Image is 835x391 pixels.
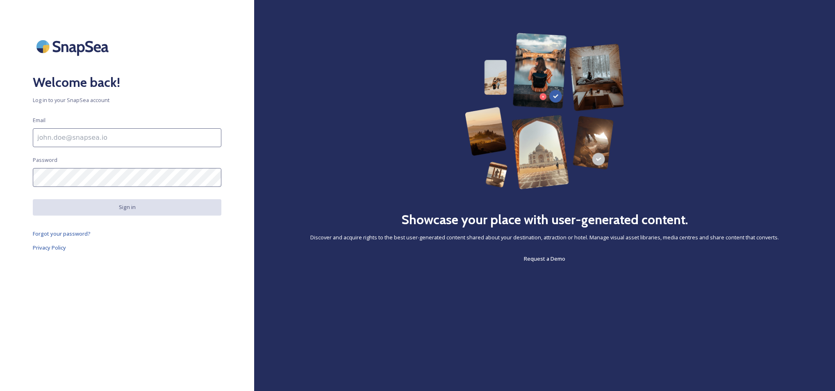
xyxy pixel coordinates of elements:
[33,116,46,124] span: Email
[465,33,624,189] img: 63b42ca75bacad526042e722_Group%20154-p-800.png
[33,244,66,251] span: Privacy Policy
[33,230,91,237] span: Forgot your password?
[33,199,221,215] button: Sign in
[33,128,221,147] input: john.doe@snapsea.io
[33,243,221,252] a: Privacy Policy
[33,73,221,92] h2: Welcome back!
[401,210,688,230] h2: Showcase your place with user-generated content.
[33,229,221,239] a: Forgot your password?
[310,234,779,241] span: Discover and acquire rights to the best user-generated content shared about your destination, att...
[33,96,221,104] span: Log in to your SnapSea account
[33,156,57,164] span: Password
[524,254,565,264] a: Request a Demo
[524,255,565,262] span: Request a Demo
[33,33,115,60] img: SnapSea Logo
